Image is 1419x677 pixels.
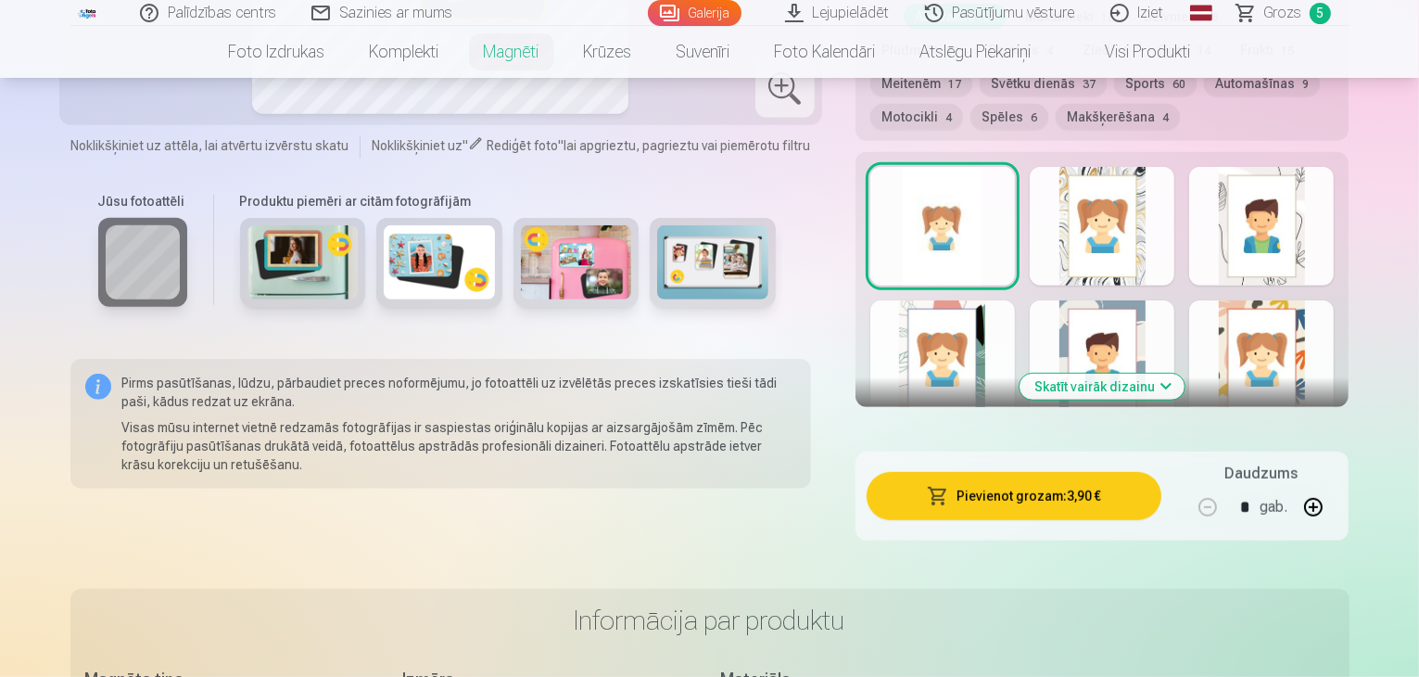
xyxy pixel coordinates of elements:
a: Foto izdrukas [207,26,348,78]
div: gab. [1260,485,1287,530]
button: Sports60 [1114,70,1197,96]
a: Visi produkti [1054,26,1213,78]
button: Meitenēm17 [870,70,972,96]
span: Noklikšķiniet uz attēla, lai atvērtu izvērstu skatu [70,136,348,155]
button: Svētku dienās37 [980,70,1107,96]
a: Foto kalendāri [753,26,898,78]
span: lai apgrieztu, pagrieztu vai piemērotu filtru [564,138,810,153]
span: 4 [945,111,952,124]
a: Suvenīri [654,26,753,78]
h5: Daudzums [1224,463,1298,485]
span: 4 [1162,111,1169,124]
button: Motocikli4 [870,104,963,130]
span: Noklikšķiniet uz [372,138,462,153]
span: 37 [1083,78,1096,91]
button: Makšķerēšana4 [1056,104,1180,130]
span: 9 [1302,78,1309,91]
img: /fa1 [78,7,98,19]
button: Pievienot grozam:3,90 € [867,472,1162,520]
p: Visas mūsu internet vietnē redzamās fotogrāfijas ir saspiestas oriģinālu kopijas ar aizsargājošām... [122,418,796,474]
span: 17 [948,78,961,91]
button: Automašīnas9 [1204,70,1320,96]
span: Grozs [1264,2,1302,24]
a: Magnēti [462,26,562,78]
button: Skatīt vairāk dizainu [1020,374,1185,400]
span: " [558,138,564,153]
button: Spēles6 [970,104,1048,130]
a: Krūzes [562,26,654,78]
h6: Jūsu fotoattēli [98,192,187,211]
p: Pirms pasūtīšanas, lūdzu, pārbaudiet preces noformējumu, jo fotoattēli uz izvēlētās preces izskat... [122,374,796,411]
span: Rediģēt foto [487,138,558,153]
h3: Informācija par produktu [85,604,1335,637]
span: " [462,138,468,153]
span: 6 [1031,111,1037,124]
span: 5 [1310,3,1331,24]
span: 60 [1172,78,1185,91]
h6: Produktu piemēri ar citām fotogrāfijām [233,192,783,211]
a: Atslēgu piekariņi [898,26,1054,78]
a: Komplekti [348,26,462,78]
